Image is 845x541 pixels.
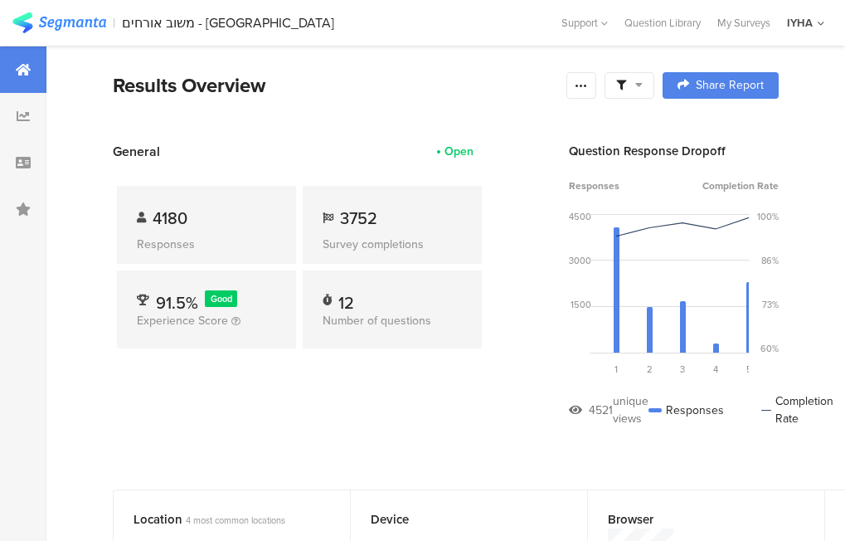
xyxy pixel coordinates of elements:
[137,312,228,329] span: Experience Score
[787,15,813,31] div: IYHA
[323,312,431,329] span: Number of questions
[616,15,709,31] a: Question Library
[561,10,608,36] div: Support
[696,80,764,91] span: Share Report
[702,178,779,193] span: Completion Rate
[569,210,591,223] div: 4500
[134,510,303,529] div: Location
[340,206,377,231] span: 3752
[647,363,653,376] span: 2
[211,292,232,305] span: Good
[444,143,473,160] div: Open
[12,12,106,33] img: segmanta logo
[113,71,558,100] div: Results Overview
[648,392,724,427] div: Responses
[761,392,837,427] div: Completion Rate
[571,298,591,311] div: 1500
[186,514,285,527] span: 4 most common locations
[113,142,160,161] span: General
[156,290,198,315] span: 91.5%
[709,15,779,31] a: My Surveys
[338,290,354,307] div: 12
[371,510,540,529] div: Device
[323,236,462,253] div: Survey completions
[589,402,613,419] div: 4521
[613,392,648,427] div: unique views
[614,363,618,376] span: 1
[569,142,779,160] div: Question Response Dropoff
[122,15,334,31] div: משוב אורחים - [GEOGRAPHIC_DATA]
[608,510,777,529] div: Browser
[760,342,779,355] div: 60%
[713,363,718,376] span: 4
[761,254,779,267] div: 86%
[137,236,276,253] div: Responses
[153,206,187,231] span: 4180
[569,254,591,267] div: 3000
[762,298,779,311] div: 73%
[746,363,752,376] span: 5
[569,178,619,193] span: Responses
[680,363,685,376] span: 3
[113,13,115,32] div: |
[757,210,779,223] div: 100%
